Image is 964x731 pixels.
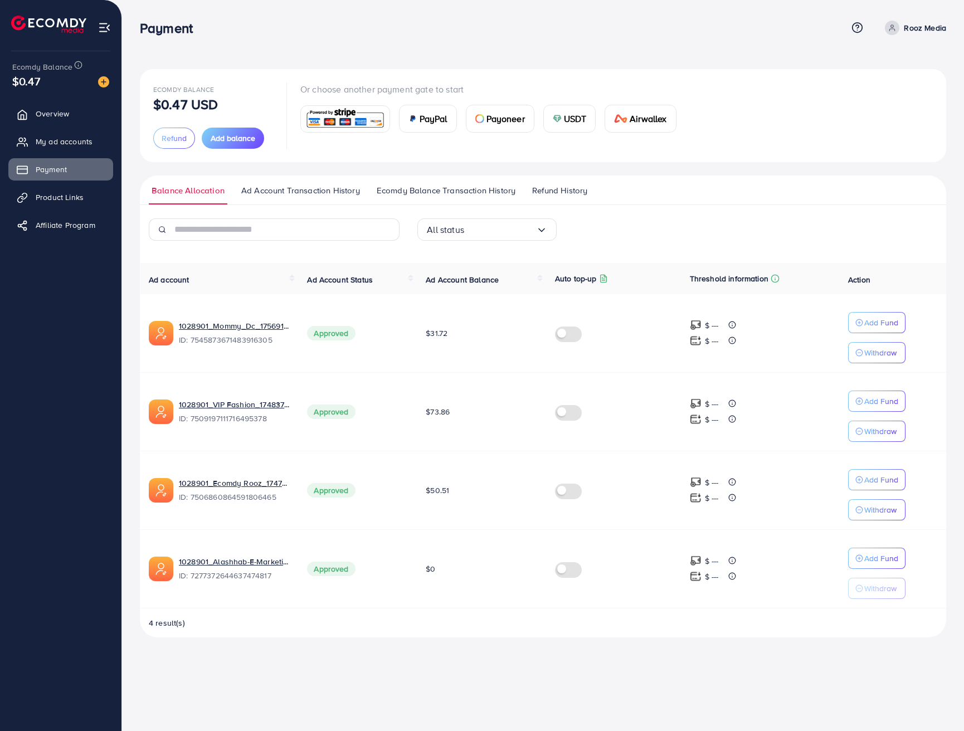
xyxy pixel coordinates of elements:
[179,477,289,489] a: 1028901_Ecomdy Rooz_1747827253895
[241,184,360,197] span: Ad Account Transaction History
[179,334,289,345] span: ID: 7545873671483916305
[179,491,289,503] span: ID: 7506860864591806465
[211,133,255,144] span: Add balance
[864,503,897,516] p: Withdraw
[705,397,719,411] p: $ ---
[417,218,557,241] div: Search for option
[149,399,173,424] img: ic-ads-acc.e4c84228.svg
[848,548,905,569] button: Add Fund
[153,98,218,111] p: $0.47 USD
[426,563,435,574] span: $0
[8,103,113,125] a: Overview
[848,274,870,285] span: Action
[179,570,289,581] span: ID: 7277372644637474817
[614,114,627,123] img: card
[705,491,719,505] p: $ ---
[690,571,702,582] img: top-up amount
[532,184,587,197] span: Refund History
[307,405,355,419] span: Approved
[705,554,719,568] p: $ ---
[179,556,289,582] div: <span class='underline'>1028901_Alashhab-E-Marketing_1694395386739</span></br>7277372644637474817
[377,184,515,197] span: Ecomdy Balance Transaction History
[420,112,447,125] span: PayPal
[8,214,113,236] a: Affiliate Program
[864,582,897,595] p: Withdraw
[140,20,202,36] h3: Payment
[605,105,676,133] a: cardAirwallex
[864,473,898,486] p: Add Fund
[630,112,666,125] span: Airwallex
[36,220,95,231] span: Affiliate Program
[179,413,289,424] span: ID: 7509197111716495378
[426,406,450,417] span: $73.86
[475,114,484,123] img: card
[149,557,173,581] img: ic-ads-acc.e4c84228.svg
[555,272,597,285] p: Auto top-up
[904,21,946,35] p: Rooz Media
[179,399,289,425] div: <span class='underline'>1028901_VIP Fashion_1748371246553</span></br>7509197111716495378
[408,114,417,123] img: card
[98,76,109,87] img: image
[149,617,185,628] span: 4 result(s)
[690,492,702,504] img: top-up amount
[399,105,457,133] a: cardPayPal
[300,82,685,96] p: Or choose another payment gate to start
[36,108,69,119] span: Overview
[705,413,719,426] p: $ ---
[864,394,898,408] p: Add Fund
[162,133,187,144] span: Refund
[179,320,289,346] div: <span class='underline'>1028901_Mommy_Dc_1756910643411</span></br>7545873671483916305
[12,61,72,72] span: Ecomdy Balance
[307,562,355,576] span: Approved
[690,335,702,347] img: top-up amount
[36,136,92,147] span: My ad accounts
[8,186,113,208] a: Product Links
[543,105,596,133] a: cardUSDT
[848,578,905,599] button: Withdraw
[848,312,905,333] button: Add Fund
[690,398,702,410] img: top-up amount
[149,478,173,503] img: ic-ads-acc.e4c84228.svg
[300,105,390,133] a: card
[427,221,464,238] span: All status
[690,476,702,488] img: top-up amount
[8,158,113,181] a: Payment
[880,21,946,35] a: Rooz Media
[202,128,264,149] button: Add balance
[690,319,702,331] img: top-up amount
[153,85,214,94] span: Ecomdy Balance
[864,552,898,565] p: Add Fund
[307,483,355,498] span: Approved
[553,114,562,123] img: card
[848,469,905,490] button: Add Fund
[864,346,897,359] p: Withdraw
[36,192,84,203] span: Product Links
[690,272,768,285] p: Threshold information
[705,319,719,332] p: $ ---
[152,184,225,197] span: Balance Allocation
[149,321,173,345] img: ic-ads-acc.e4c84228.svg
[705,476,719,489] p: $ ---
[179,320,289,332] a: 1028901_Mommy_Dc_1756910643411
[690,555,702,567] img: top-up amount
[11,16,86,33] img: logo
[848,421,905,442] button: Withdraw
[307,326,355,340] span: Approved
[36,164,67,175] span: Payment
[464,221,536,238] input: Search for option
[426,328,447,339] span: $31.72
[864,425,897,438] p: Withdraw
[179,399,289,410] a: 1028901_VIP Fashion_1748371246553
[153,128,195,149] button: Refund
[98,21,111,34] img: menu
[426,274,499,285] span: Ad Account Balance
[179,477,289,503] div: <span class='underline'>1028901_Ecomdy Rooz_1747827253895</span></br>7506860864591806465
[12,73,40,89] span: $0.47
[848,499,905,520] button: Withdraw
[307,274,373,285] span: Ad Account Status
[8,130,113,153] a: My ad accounts
[149,274,189,285] span: Ad account
[179,556,289,567] a: 1028901_Alashhab-E-Marketing_1694395386739
[564,112,587,125] span: USDT
[690,413,702,425] img: top-up amount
